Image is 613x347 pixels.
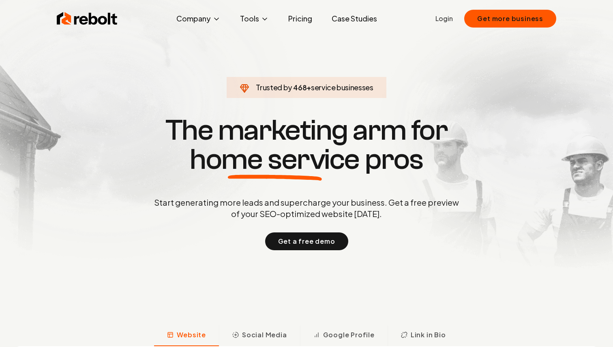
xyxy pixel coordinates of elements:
[306,83,311,92] span: +
[464,10,556,28] button: Get more business
[170,11,227,27] button: Company
[57,11,118,27] img: Rebolt Logo
[282,11,319,27] a: Pricing
[411,330,446,340] span: Link in Bio
[219,325,300,346] button: Social Media
[177,330,206,340] span: Website
[323,330,375,340] span: Google Profile
[256,83,292,92] span: Trusted by
[242,330,287,340] span: Social Media
[435,14,453,23] a: Login
[190,145,360,174] span: home service
[154,325,219,346] button: Website
[265,232,348,250] button: Get a free demo
[112,116,501,174] h1: The marketing arm for pros
[152,197,461,219] p: Start generating more leads and supercharge your business. Get a free preview of your SEO-optimiz...
[311,83,373,92] span: service businesses
[300,325,388,346] button: Google Profile
[234,11,275,27] button: Tools
[325,11,384,27] a: Case Studies
[388,325,459,346] button: Link in Bio
[293,82,306,93] span: 468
